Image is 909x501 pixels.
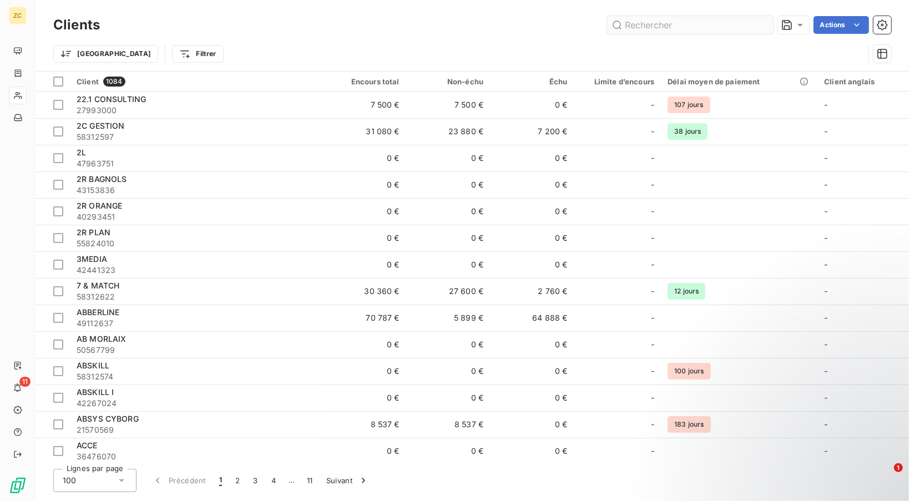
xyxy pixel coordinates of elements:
[77,201,122,210] span: 2R ORANGE
[651,153,654,164] span: -
[668,123,708,140] span: 38 jours
[824,126,827,136] span: -
[322,358,406,384] td: 0 €
[247,469,265,492] button: 3
[265,469,282,492] button: 4
[824,340,827,349] span: -
[824,313,827,322] span: -
[9,7,27,24] div: ZC
[77,158,315,169] span: 47963751
[322,251,406,278] td: 0 €
[668,97,710,113] span: 107 jours
[77,174,127,184] span: 2R BAGNOLS
[824,260,827,269] span: -
[77,211,315,222] span: 40293451
[77,131,315,143] span: 58312597
[581,77,655,86] div: Limite d’encours
[824,366,827,376] span: -
[77,451,315,462] span: 36476070
[406,438,490,464] td: 0 €
[824,180,827,189] span: -
[406,171,490,198] td: 0 €
[77,424,315,436] span: 21570569
[77,254,107,264] span: 3MEDIA
[490,145,574,171] td: 0 €
[77,77,99,86] span: Client
[406,384,490,411] td: 0 €
[497,77,567,86] div: Échu
[77,148,86,157] span: 2L
[406,411,490,438] td: 8 537 €
[77,371,315,382] span: 58312574
[63,475,76,486] span: 100
[814,16,869,34] button: Actions
[322,118,406,145] td: 31 080 €
[282,472,300,489] span: …
[651,179,654,190] span: -
[490,438,574,464] td: 0 €
[329,77,399,86] div: Encours total
[77,361,109,370] span: ABSKILL
[871,463,898,490] iframe: Intercom live chat
[322,145,406,171] td: 0 €
[824,233,827,242] span: -
[77,185,315,196] span: 43153836
[406,118,490,145] td: 23 880 €
[406,331,490,358] td: 0 €
[145,469,213,492] button: Précédent
[651,419,654,430] span: -
[229,469,246,492] button: 2
[77,291,315,302] span: 58312622
[77,318,315,329] span: 49112637
[406,358,490,384] td: 0 €
[651,366,654,377] span: -
[668,283,705,300] span: 12 jours
[406,305,490,331] td: 5 899 €
[77,281,119,290] span: 7 & MATCH
[172,45,223,63] button: Filtrer
[824,100,827,109] span: -
[77,227,110,237] span: 2R PLAN
[53,45,158,63] button: [GEOGRAPHIC_DATA]
[651,99,654,110] span: -
[9,477,27,494] img: Logo LeanPay
[322,305,406,331] td: 70 787 €
[607,16,774,34] input: Rechercher
[824,153,827,163] span: -
[824,77,902,86] div: Client anglais
[668,416,710,433] span: 183 jours
[668,77,811,86] div: Délai moyen de paiement
[103,77,125,87] span: 1084
[77,387,114,397] span: ABSKILL I
[651,259,654,270] span: -
[322,438,406,464] td: 0 €
[490,305,574,331] td: 64 888 €
[77,398,315,409] span: 42267024
[824,393,827,402] span: -
[19,377,31,387] span: 11
[651,446,654,457] span: -
[651,232,654,244] span: -
[53,15,100,35] h3: Clients
[406,251,490,278] td: 0 €
[77,307,119,317] span: ABBERLINE
[322,384,406,411] td: 0 €
[77,265,315,276] span: 42441323
[77,105,315,116] span: 27993000
[77,414,139,423] span: ABSYS CYBORG
[651,339,654,350] span: -
[413,77,483,86] div: Non-échu
[490,384,574,411] td: 0 €
[77,121,125,130] span: 2C GESTION
[490,118,574,145] td: 7 200 €
[490,411,574,438] td: 0 €
[668,363,710,379] span: 100 jours
[490,198,574,225] td: 0 €
[490,171,574,198] td: 0 €
[219,475,222,486] span: 1
[77,441,98,450] span: ACCE
[77,238,315,249] span: 55824010
[320,469,376,492] button: Suivant
[687,393,909,471] iframe: Intercom notifications message
[824,286,827,296] span: -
